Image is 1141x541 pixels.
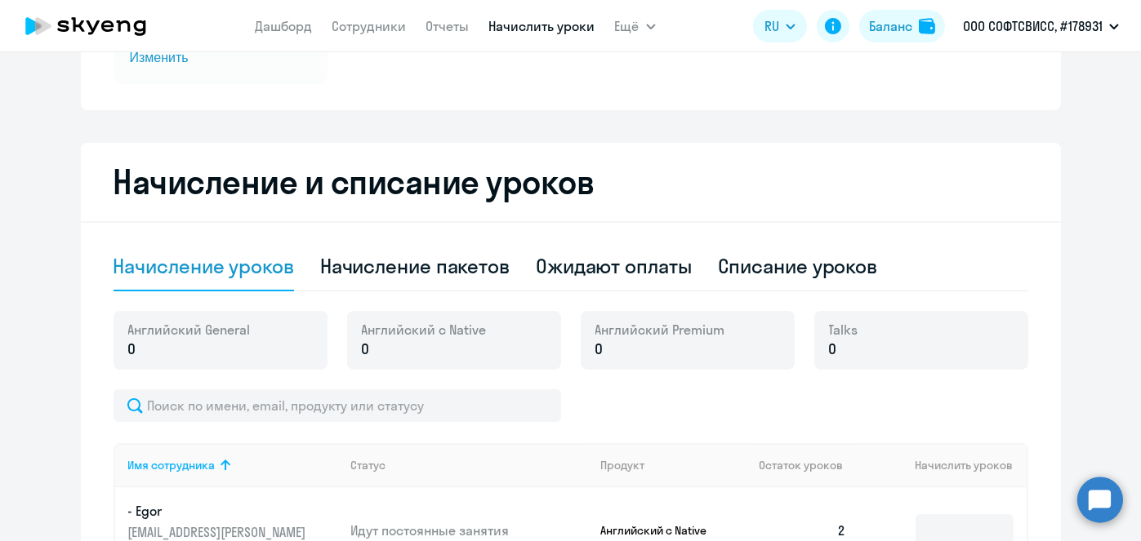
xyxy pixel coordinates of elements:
[130,48,311,68] span: Изменить
[615,16,640,36] span: Ещё
[764,16,779,36] span: RU
[829,321,858,339] span: Talks
[829,339,837,360] span: 0
[955,7,1127,46] button: ООО СОФТСВИСС, #178931
[128,321,251,339] span: Английский General
[128,502,311,520] p: - Egor
[869,16,912,36] div: Баланс
[600,523,723,538] p: Английский с Native
[489,18,595,34] a: Начислить уроки
[426,18,470,34] a: Отчеты
[759,458,843,472] span: Остаток уроков
[114,162,1028,202] h2: Начисление и списание уроков
[332,18,407,34] a: Сотрудники
[536,253,692,279] div: Ожидают оплаты
[128,458,338,472] div: Имя сотрудника
[919,18,935,34] img: balance
[114,253,294,279] div: Начисление уроков
[256,18,313,34] a: Дашборд
[759,458,860,472] div: Остаток уроков
[128,458,216,472] div: Имя сотрудника
[362,339,370,360] span: 0
[753,10,807,42] button: RU
[114,389,561,422] input: Поиск по имени, email, продукту или статусу
[615,10,656,42] button: Ещё
[963,16,1103,36] p: ООО СОФТСВИСС, #178931
[859,10,945,42] button: Балансbalance
[595,321,725,339] span: Английский Premium
[350,458,386,472] div: Статус
[362,321,487,339] span: Английский с Native
[350,521,587,539] p: Идут постоянные занятия
[320,253,510,279] div: Начисление пакетов
[859,443,1026,487] th: Начислить уроков
[718,253,878,279] div: Списание уроков
[350,458,587,472] div: Статус
[595,339,604,360] span: 0
[600,458,644,472] div: Продукт
[128,339,136,360] span: 0
[600,458,746,472] div: Продукт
